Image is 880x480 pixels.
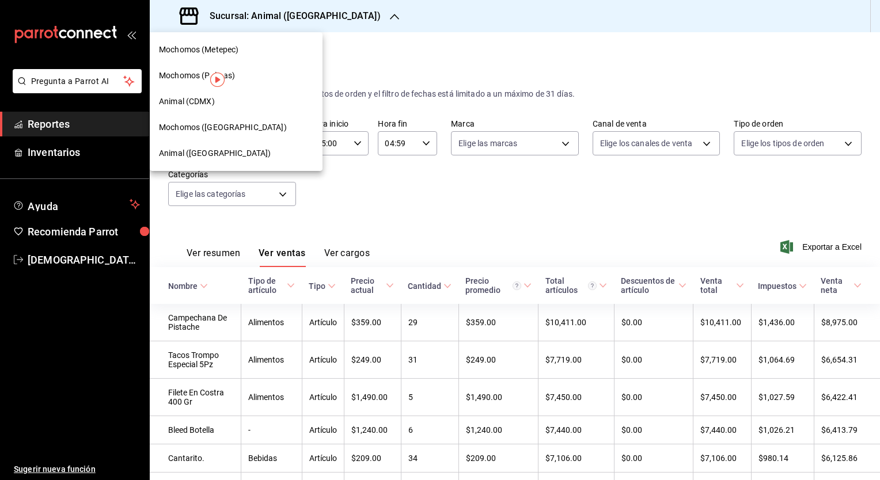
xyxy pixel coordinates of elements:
div: Mochomos ([GEOGRAPHIC_DATA]) [150,115,323,140]
span: Animal ([GEOGRAPHIC_DATA]) [159,147,271,159]
img: Tooltip marker [210,73,225,87]
div: Animal (CDMX) [150,89,323,115]
div: Mochomos (Palmas) [150,63,323,89]
div: Mochomos (Metepec) [150,37,323,63]
span: Mochomos (Metepec) [159,44,238,56]
span: Mochomos ([GEOGRAPHIC_DATA]) [159,121,287,134]
span: Mochomos (Palmas) [159,70,235,82]
div: Animal ([GEOGRAPHIC_DATA]) [150,140,323,166]
span: Animal (CDMX) [159,96,215,108]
